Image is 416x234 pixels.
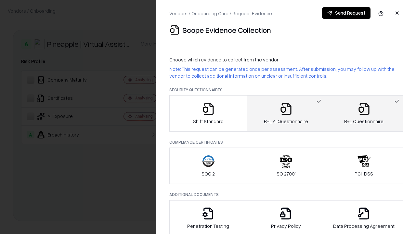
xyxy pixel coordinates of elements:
[322,7,370,19] button: Send Request
[271,223,301,229] p: Privacy Policy
[169,87,403,93] p: Security Questionnaires
[247,95,325,132] button: B+L AI Questionnaire
[344,118,383,125] p: B+L Questionnaire
[276,170,296,177] p: ISO 27001
[264,118,308,125] p: B+L AI Questionnaire
[169,192,403,197] p: Additional Documents
[333,223,395,229] p: Data Processing Agreement
[169,10,272,17] p: Vendors / Onboarding Card / Request Evidence
[325,148,403,184] button: PCI-DSS
[169,95,247,132] button: Shift Standard
[193,118,224,125] p: Shift Standard
[247,148,325,184] button: ISO 27001
[182,25,271,35] p: Scope Evidence Collection
[325,95,403,132] button: B+L Questionnaire
[169,56,403,63] p: Choose which evidence to collect from the vendor:
[201,170,215,177] p: SOC 2
[169,66,403,79] p: Note: This request can be generated once per assessment. After submission, you may follow up with...
[187,223,229,229] p: Penetration Testing
[169,139,403,145] p: Compliance Certificates
[169,148,247,184] button: SOC 2
[355,170,373,177] p: PCI-DSS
